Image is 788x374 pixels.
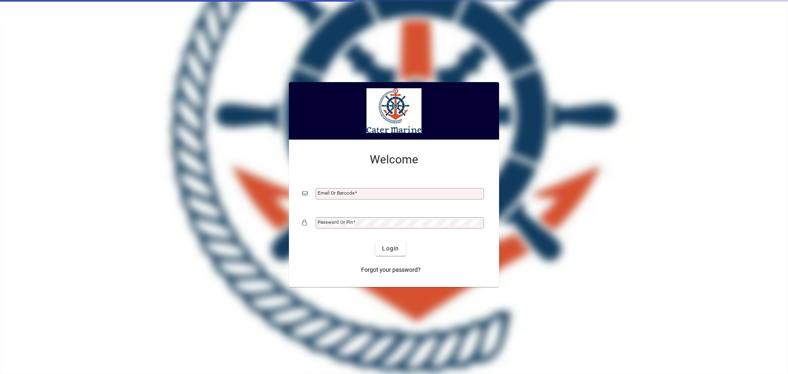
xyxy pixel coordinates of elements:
[376,241,405,256] button: Login
[302,153,486,167] h2: Welcome
[358,262,424,277] a: Forgot your password?
[318,190,355,196] mat-label: Email or Barcode
[361,266,421,274] span: Forgot your password?
[318,219,353,225] mat-label: Password or Pin
[382,244,399,253] span: Login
